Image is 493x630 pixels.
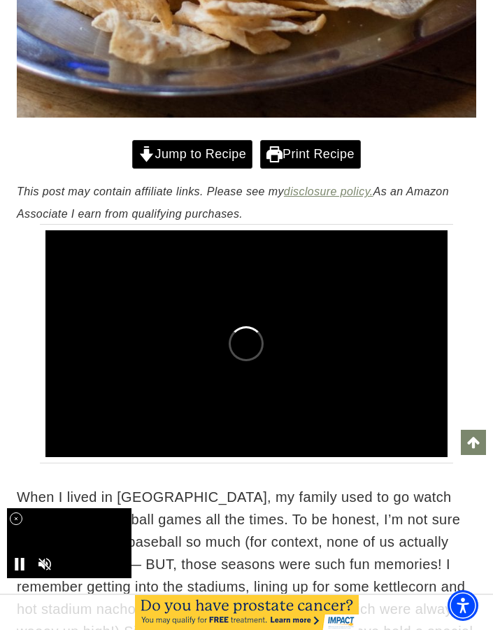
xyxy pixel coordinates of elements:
[448,590,478,621] div: Accessibility Menu
[7,508,131,578] iframe: Advertisement
[284,185,373,197] a: disclosure policy.
[17,185,449,220] em: This post may contain affiliate links. Please see my As an Amazon Associate I earn from qualifyin...
[461,430,486,455] a: Scroll to top
[260,140,361,169] a: Print Recipe
[132,140,252,169] a: Jump to Recipe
